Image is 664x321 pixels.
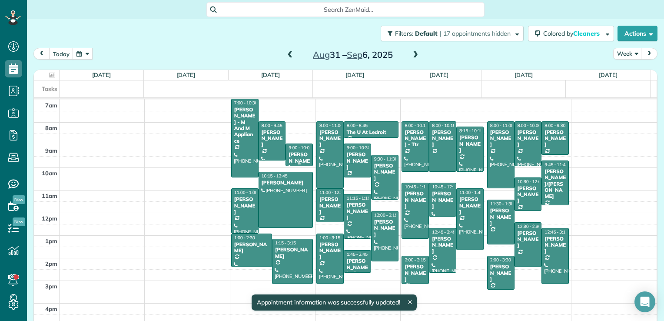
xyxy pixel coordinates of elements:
[347,195,370,201] span: 11:15 - 1:15
[45,260,57,267] span: 2pm
[313,49,330,60] span: Aug
[404,191,426,209] div: [PERSON_NAME]
[490,129,512,148] div: [PERSON_NAME]
[517,129,539,148] div: [PERSON_NAME]
[490,264,512,282] div: [PERSON_NAME]
[261,129,283,148] div: [PERSON_NAME]
[45,102,57,109] span: 7am
[374,219,396,237] div: [PERSON_NAME]
[405,257,425,263] span: 2:00 - 3:15
[345,71,364,78] a: [DATE]
[319,241,341,260] div: [PERSON_NAME]
[432,123,455,128] span: 8:00 - 10:15
[346,129,396,135] div: The U At Ledroit
[42,170,57,177] span: 10am
[544,162,568,167] span: 9:45 - 11:45
[347,145,370,150] span: 9:00 - 10:30
[374,212,398,218] span: 12:00 - 2:15
[405,184,428,190] span: 10:45 - 1:15
[234,241,269,254] div: [PERSON_NAME]
[234,190,258,195] span: 11:00 - 1:00
[45,147,57,154] span: 9am
[459,190,483,195] span: 11:00 - 1:45
[544,236,566,254] div: [PERSON_NAME]
[262,173,288,179] span: 10:15 - 12:45
[459,196,481,215] div: [PERSON_NAME]
[347,123,368,128] span: 8:00 - 8:45
[544,123,565,128] span: 8:00 - 9:30
[319,123,343,128] span: 8:00 - 11:00
[346,202,369,221] div: [PERSON_NAME]
[346,151,369,170] div: [PERSON_NAME]
[13,217,25,226] span: New
[234,196,256,215] div: [PERSON_NAME]
[33,48,50,60] button: prev
[347,251,368,257] span: 1:45 - 2:45
[395,30,413,37] span: Filters:
[374,156,398,162] span: 9:30 - 11:30
[641,48,657,60] button: next
[346,258,369,283] div: [PERSON_NAME] - Btn Systems
[459,128,483,134] span: 8:15 - 10:15
[543,30,603,37] span: Colored by
[347,49,362,60] span: Sep
[275,240,296,246] span: 1:15 - 3:15
[440,30,511,37] span: | 17 appointments hidden
[544,229,568,235] span: 12:45 - 3:15
[49,48,73,60] button: today
[518,179,544,184] span: 10:30 - 12:00
[518,224,541,229] span: 12:30 - 2:30
[432,129,454,148] div: [PERSON_NAME]
[319,235,340,241] span: 1:00 - 3:15
[13,195,25,204] span: New
[381,26,524,41] button: Filters: Default | 17 appointments hidden
[234,107,256,144] div: [PERSON_NAME] - M And M Appliance
[42,85,57,92] span: Tasks
[459,134,481,153] div: [PERSON_NAME]
[490,123,514,128] span: 8:00 - 11:00
[45,124,57,131] span: 8am
[319,190,345,195] span: 11:00 - 12:30
[92,71,111,78] a: [DATE]
[319,129,341,148] div: [PERSON_NAME]
[42,192,57,199] span: 11am
[288,151,310,189] div: [PERSON_NAME] - [PERSON_NAME]
[544,129,566,148] div: [PERSON_NAME]
[405,123,428,128] span: 8:00 - 10:15
[432,191,454,209] div: [PERSON_NAME]
[517,230,539,249] div: [PERSON_NAME]
[299,50,407,60] h2: 31 – 6, 2025
[515,71,533,78] a: [DATE]
[289,145,312,150] span: 9:00 - 10:00
[234,100,258,106] span: 7:00 - 10:30
[234,235,255,241] span: 1:00 - 2:30
[573,30,601,37] span: Cleaners
[618,26,657,41] button: Actions
[261,180,311,186] div: [PERSON_NAME]
[415,30,438,37] span: Default
[432,184,458,190] span: 10:45 - 12:15
[262,123,282,128] span: 8:00 - 9:45
[517,185,539,204] div: [PERSON_NAME]
[430,71,448,78] a: [DATE]
[42,215,57,222] span: 12pm
[275,247,310,259] div: [PERSON_NAME]
[432,236,454,254] div: [PERSON_NAME]
[518,123,541,128] span: 8:00 - 10:00
[432,229,455,235] span: 12:45 - 2:45
[376,26,524,41] a: Filters: Default | 17 appointments hidden
[404,129,426,148] div: [PERSON_NAME] - Ttr
[251,294,416,311] div: Appointment information was successfully updated!
[634,291,655,312] div: Open Intercom Messenger
[404,264,426,282] div: [PERSON_NAME]
[544,168,566,200] div: [PERSON_NAME]/[PERSON_NAME]
[374,163,396,181] div: [PERSON_NAME]
[490,207,512,226] div: [PERSON_NAME]
[613,48,642,60] button: Week
[528,26,614,41] button: Colored byCleaners
[490,201,514,207] span: 11:30 - 1:30
[261,71,280,78] a: [DATE]
[177,71,196,78] a: [DATE]
[490,257,511,263] span: 2:00 - 3:30
[45,237,57,244] span: 1pm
